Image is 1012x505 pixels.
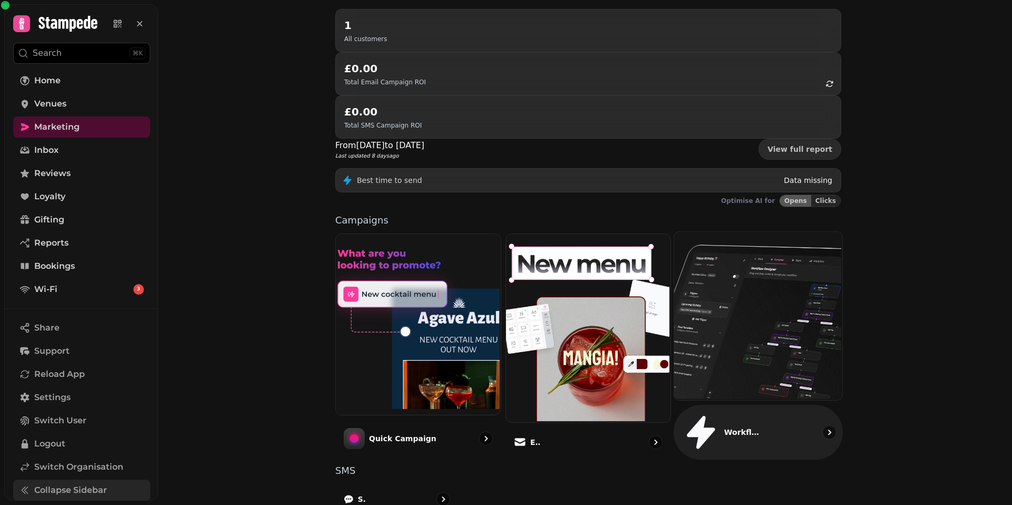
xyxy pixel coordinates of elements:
[13,163,150,184] a: Reviews
[13,387,150,408] a: Settings
[13,209,150,230] a: Gifting
[13,70,150,91] a: Home
[137,286,140,293] span: 3
[650,437,661,448] svg: go to
[335,466,841,475] p: SMS
[34,484,107,497] span: Collapse Sidebar
[335,139,424,152] p: From [DATE] to [DATE]
[335,233,500,414] img: Quick Campaign
[438,494,449,504] svg: go to
[344,78,426,86] p: Total Email Campaign ROI
[784,198,807,204] span: Opens
[505,234,672,458] a: EmailEmail
[821,75,839,93] button: refresh
[13,317,150,338] button: Share
[34,283,57,296] span: Wi-Fi
[815,198,836,204] span: Clicks
[13,410,150,431] button: Switch User
[34,391,71,404] span: Settings
[357,175,422,186] p: Best time to send
[780,195,811,207] button: Opens
[505,233,670,421] img: Email
[824,427,834,438] svg: go to
[34,414,86,427] span: Switch User
[13,279,150,300] a: Wi-Fi3
[34,368,85,381] span: Reload App
[724,427,760,438] p: Workflows (beta)
[13,186,150,207] a: Loyalty
[784,175,832,186] p: Data missing
[13,93,150,114] a: Venues
[369,433,436,444] p: Quick Campaign
[811,195,841,207] button: Clicks
[34,237,69,249] span: Reports
[13,256,150,277] a: Bookings
[344,121,422,130] p: Total SMS Campaign ROI
[34,190,65,203] span: Loyalty
[344,35,387,43] p: All customers
[344,104,422,119] h2: £0.00
[34,213,64,226] span: Gifting
[34,461,123,473] span: Switch Organisation
[530,437,541,448] p: Email
[481,433,491,444] svg: go to
[34,167,71,180] span: Reviews
[34,144,59,157] span: Inbox
[13,341,150,362] button: Support
[34,345,70,357] span: Support
[13,43,150,64] button: Search⌘K
[344,61,426,76] h2: £0.00
[34,74,61,87] span: Home
[335,152,424,160] p: Last updated 8 days ago
[34,322,60,334] span: Share
[34,260,75,273] span: Bookings
[758,139,841,160] a: View full report
[358,494,366,504] p: SMS
[13,480,150,501] button: Collapse Sidebar
[721,197,775,205] p: Optimise AI for
[13,433,150,454] button: Logout
[34,98,66,110] span: Venues
[34,121,80,133] span: Marketing
[13,116,150,138] a: Marketing
[13,457,150,478] a: Switch Organisation
[33,47,62,60] p: Search
[13,232,150,254] a: Reports
[335,234,501,458] a: Quick CampaignQuick Campaign
[335,216,841,225] p: Campaigns
[13,140,150,161] a: Inbox
[130,47,145,59] div: ⌘K
[344,18,387,33] h2: 1
[13,364,150,385] button: Reload App
[34,438,65,450] span: Logout
[674,231,843,460] a: Workflows (beta)Workflows (beta)
[673,231,841,399] img: Workflows (beta)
